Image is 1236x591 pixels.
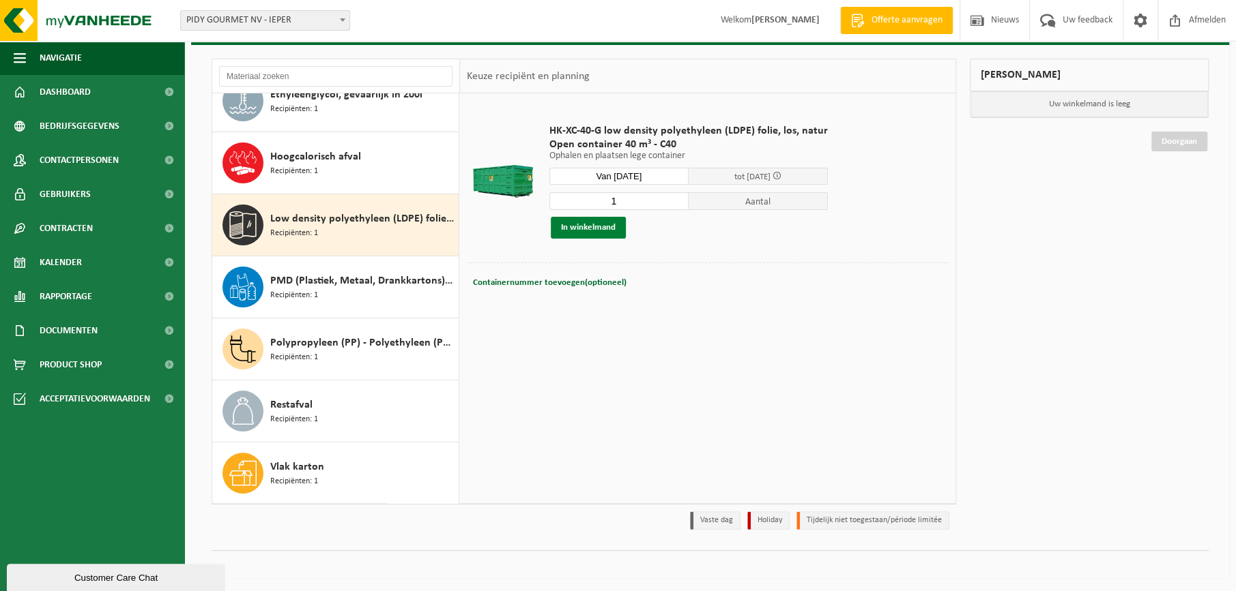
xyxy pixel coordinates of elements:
[40,348,102,382] span: Product Shop
[270,475,318,488] span: Recipiënten: 1
[40,382,150,416] span: Acceptatievoorwaarden
[212,70,459,132] button: Ethyleenglycol, gevaarlijk in 200l Recipiënten: 1
[734,172,771,181] span: tot [DATE]
[270,289,318,302] span: Recipiënten: 1
[270,335,455,351] span: Polypropyleen (PP) - Polyethyleen (PE) gemengd, hard, gekleurd
[212,256,459,318] button: PMD (Plastiek, Metaal, Drankkartons) (bedrijven) Recipiënten: 1
[270,227,318,240] span: Recipiënten: 1
[971,91,1208,117] p: Uw winkelmand is leeg
[690,511,741,530] li: Vaste dag
[472,273,628,292] button: Containernummer toevoegen(optioneel)
[549,124,828,138] span: HK-XC-40-G low density polyethyleen (LDPE) folie, los, natur
[270,273,455,289] span: PMD (Plastiek, Metaal, Drankkartons) (bedrijven)
[270,351,318,364] span: Recipiënten: 1
[270,413,318,426] span: Recipiënten: 1
[180,10,350,31] span: PIDY GOURMET NV - IEPER
[840,7,953,34] a: Offerte aanvragen
[212,318,459,380] button: Polypropyleen (PP) - Polyethyleen (PE) gemengd, hard, gekleurd Recipiënten: 1
[1151,132,1207,151] a: Doorgaan
[270,211,455,227] span: Low density polyethyleen (LDPE) folie, los, naturel
[40,109,119,143] span: Bedrijfsgegevens
[551,217,626,239] button: In winkelmand
[270,87,422,103] span: Ethyleenglycol, gevaarlijk in 200l
[212,194,459,256] button: Low density polyethyleen (LDPE) folie, los, naturel Recipiënten: 1
[868,14,946,27] span: Offerte aanvragen
[473,278,627,287] span: Containernummer toevoegen(optioneel)
[40,211,93,245] span: Contracten
[40,143,119,177] span: Contactpersonen
[212,132,459,194] button: Hoogcalorisch afval Recipiënten: 1
[40,314,98,348] span: Documenten
[270,397,313,413] span: Restafval
[40,245,82,279] span: Kalender
[219,66,452,87] input: Materiaal zoeken
[40,75,91,109] span: Dashboard
[270,165,318,178] span: Recipiënten: 1
[549,138,828,151] span: Open container 40 m³ - C40
[751,15,820,25] strong: [PERSON_NAME]
[689,192,828,210] span: Aantal
[40,41,82,75] span: Navigatie
[270,103,318,116] span: Recipiënten: 1
[212,380,459,442] button: Restafval Recipiënten: 1
[270,459,324,475] span: Vlak karton
[40,279,92,314] span: Rapportage
[212,442,459,504] button: Vlak karton Recipiënten: 1
[7,561,228,591] iframe: chat widget
[460,59,597,93] div: Keuze recipiënt en planning
[40,177,91,211] span: Gebruikers
[796,511,949,530] li: Tijdelijk niet toegestaan/période limitée
[970,59,1209,91] div: [PERSON_NAME]
[270,149,361,165] span: Hoogcalorisch afval
[549,168,689,185] input: Selecteer datum
[549,151,828,161] p: Ophalen en plaatsen lege container
[181,11,349,30] span: PIDY GOURMET NV - IEPER
[747,511,790,530] li: Holiday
